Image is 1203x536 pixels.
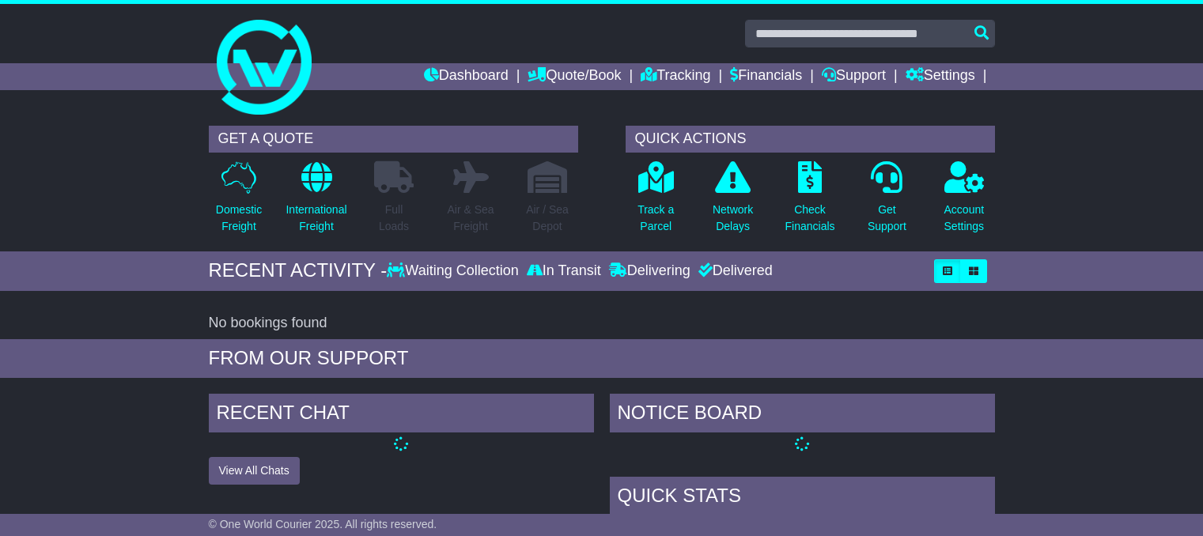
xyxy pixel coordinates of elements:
div: In Transit [523,262,605,280]
div: No bookings found [209,315,995,332]
a: Quote/Book [528,63,621,90]
p: Track a Parcel [637,202,674,235]
div: NOTICE BOARD [610,394,995,436]
div: Delivered [694,262,773,280]
div: GET A QUOTE [209,126,578,153]
div: RECENT ACTIVITY - [209,259,388,282]
span: © One World Courier 2025. All rights reserved. [209,518,437,530]
div: QUICK ACTIONS [626,126,995,153]
div: Delivering [605,262,694,280]
p: Network Delays [713,202,753,235]
a: CheckFinancials [785,160,836,243]
a: GetSupport [867,160,907,243]
p: Get Support [868,202,906,235]
a: AccountSettings [944,160,985,243]
a: DomesticFreight [215,160,263,243]
div: RECENT CHAT [209,394,594,436]
a: Tracking [641,63,710,90]
p: Check Financials [785,202,835,235]
a: Support [822,63,886,90]
div: Quick Stats [610,477,995,519]
p: Full Loads [374,202,414,235]
p: International Freight [286,202,346,235]
a: InternationalFreight [285,160,347,243]
a: NetworkDelays [712,160,754,243]
p: Account Settings [944,202,985,235]
div: Waiting Collection [387,262,522,280]
a: Track aParcel [637,160,675,243]
a: Financials [730,63,802,90]
div: FROM OUR SUPPORT [209,347,995,370]
p: Air / Sea Depot [526,202,569,235]
button: View All Chats [209,457,300,485]
a: Dashboard [424,63,509,90]
p: Domestic Freight [216,202,262,235]
a: Settings [906,63,975,90]
p: Air & Sea Freight [447,202,494,235]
